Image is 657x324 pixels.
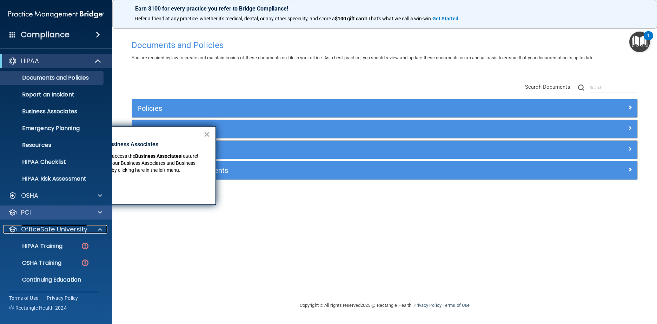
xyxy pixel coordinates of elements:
p: Business Associates [5,108,100,115]
h5: Practice Forms and Logs [137,146,506,154]
p: HIPAA Training [5,243,62,250]
p: Continuing Education [5,276,100,283]
strong: $100 gift card [335,16,366,21]
div: 1 [647,36,650,45]
p: Emergency Planning [5,125,100,132]
button: Close [204,129,210,140]
strong: Business Associates [135,153,181,159]
p: HIPAA Risk Assessment [5,175,100,182]
h4: Documents and Policies [132,41,638,50]
a: Terms of Use [443,303,470,308]
img: danger-circle.6113f641.png [81,242,89,250]
p: Report an Incident [5,91,100,98]
div: Copyright © All rights reserved 2025 @ Rectangle Health | | [257,294,513,317]
p: Documents and Policies [5,74,100,81]
a: Privacy Policy [413,303,441,308]
p: Resources [5,142,100,149]
h5: Employee Acknowledgments [137,167,506,174]
h4: Compliance [21,30,69,40]
p: Earn $100 for every practice you refer to Bridge Compliance! [135,5,634,12]
span: Refer a friend at any practice, whether it's medical, dental, or any other speciality, and score a [135,16,335,21]
input: Search [590,82,638,93]
h5: Policies [137,104,506,112]
a: Terms of Use [9,295,38,302]
p: HIPAA Checklist [5,158,100,166]
span: ! That's what we call a win-win. [366,16,432,21]
strong: Get Started [432,16,458,21]
a: Privacy Policy [47,295,78,302]
span: You are required by law to create and maintain copies of these documents on file in your office. ... [132,55,595,60]
img: PMB logo [8,7,104,21]
img: danger-circle.6113f641.png [81,258,89,267]
p: OSHA Training [5,259,61,266]
span: feature! You can now manage your Business Associates and Business Associate Agreements by clickin... [62,153,199,173]
button: Open Resource Center, 1 new notification [629,32,650,52]
span: Search Documents: [525,84,572,90]
span: Ⓒ Rectangle Health 2024 [9,304,67,311]
img: ic-search.3b580494.png [578,85,584,91]
h5: Privacy Documents [137,125,506,133]
p: OSHA [21,191,39,200]
p: PCI [21,208,31,217]
p: New Location for Business Associates [62,141,203,148]
p: OfficeSafe University [21,225,87,234]
p: HIPAA [21,57,39,65]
